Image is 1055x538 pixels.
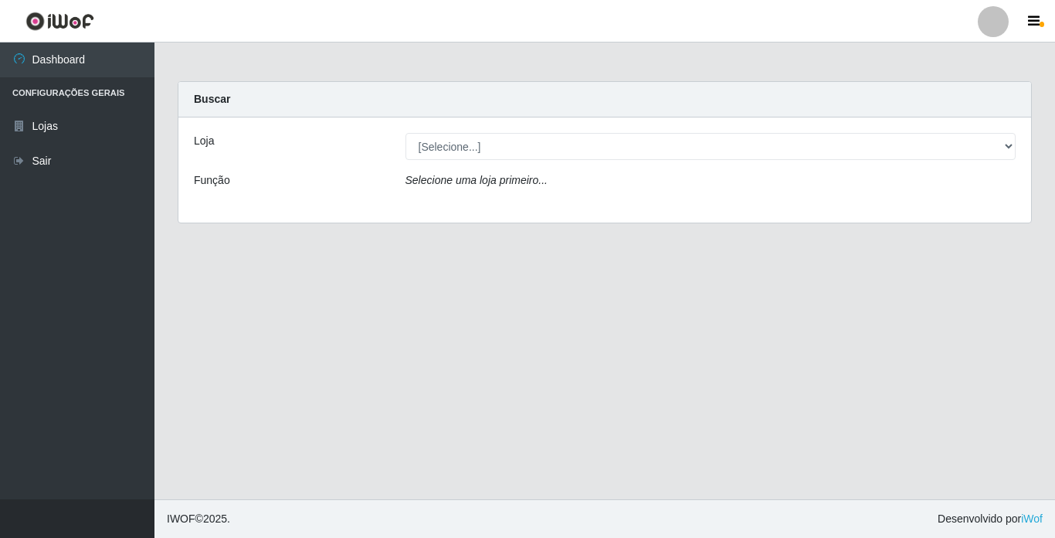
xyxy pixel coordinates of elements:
[167,511,230,527] span: © 2025 .
[25,12,94,31] img: CoreUI Logo
[167,512,195,525] span: IWOF
[1021,512,1043,525] a: iWof
[194,133,214,149] label: Loja
[405,174,548,186] i: Selecione uma loja primeiro...
[938,511,1043,527] span: Desenvolvido por
[194,93,230,105] strong: Buscar
[194,172,230,189] label: Função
